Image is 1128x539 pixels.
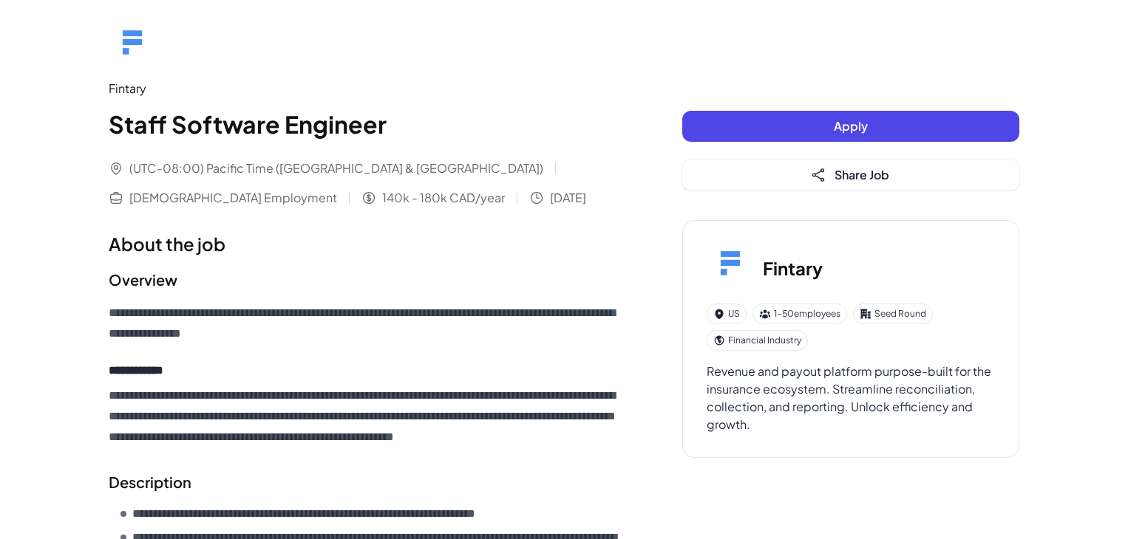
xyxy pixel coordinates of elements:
[707,363,995,433] div: Revenue and payout platform purpose-built for the insurance ecosystem. Streamline reconciliation,...
[109,269,623,291] h2: Overview
[682,159,1019,190] button: Share Job
[109,471,623,493] h2: Description
[109,230,623,257] h1: About the job
[129,189,337,207] span: [DEMOGRAPHIC_DATA] Employment
[707,244,754,292] img: Fi
[682,111,1019,142] button: Apply
[109,80,623,97] div: Fintary
[834,118,868,134] span: Apply
[853,303,933,324] div: Seed Round
[763,255,823,281] h3: Fintary
[550,189,586,207] span: [DATE]
[707,330,808,351] div: Financial Industry
[109,24,156,71] img: Fi
[707,303,747,324] div: US
[835,167,889,182] span: Share Job
[382,189,505,207] span: 140k - 180k CAD/year
[109,106,623,142] h1: Staff Software Engineer
[752,303,847,324] div: 1-50 employees
[129,159,543,177] span: (UTC-08:00) Pacific Time ([GEOGRAPHIC_DATA] & [GEOGRAPHIC_DATA])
